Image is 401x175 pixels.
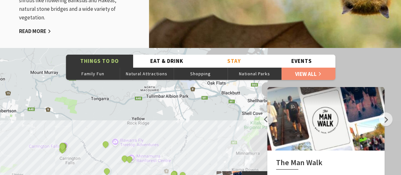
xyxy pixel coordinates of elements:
button: Next [379,112,392,126]
button: National Parks [228,67,281,80]
button: Shopping [174,67,228,80]
button: Previous [259,112,273,126]
button: Things To Do [66,55,133,68]
button: Events [268,55,335,68]
button: See detail about The Falls Walk, Budderoo National Park [120,154,129,163]
button: See detail about Illawarra Fly Treetop Adventures [101,140,109,149]
a: Read More [19,28,51,35]
button: Family Fun [66,67,120,80]
h2: The Man Walk [276,158,376,170]
button: Eat & Drink [133,55,201,68]
button: See detail about Carrington Falls, Budderoo National Park [58,143,67,151]
button: See detail about Carrington Falls picnic area [59,145,67,153]
button: Stay [201,55,268,68]
button: See detail about Rainforest Loop Walk, Budderoo National Park [125,155,133,163]
button: Natural Attractions [120,67,174,80]
a: View All [281,67,335,80]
